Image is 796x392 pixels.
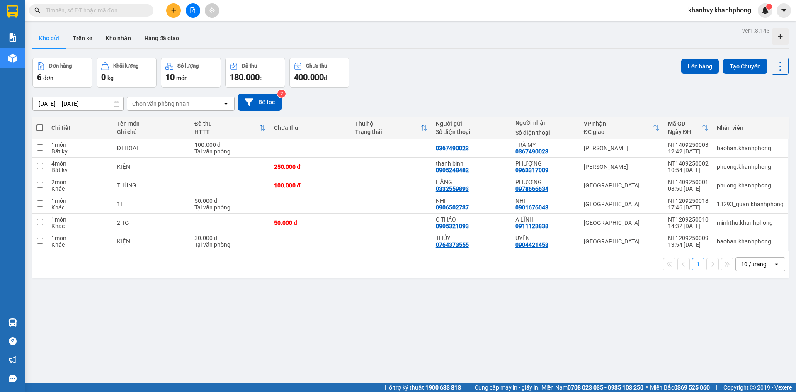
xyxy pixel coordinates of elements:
[51,223,108,229] div: Khác
[436,145,469,151] div: 0367490023
[294,72,324,82] span: 400.000
[436,167,469,173] div: 0905248482
[274,124,347,131] div: Chưa thu
[674,384,710,391] strong: 0369 525 060
[51,124,108,131] div: Chi tiết
[177,63,199,69] div: Số lượng
[515,160,575,167] div: PHƯỢNG
[515,185,548,192] div: 0978666634
[515,241,548,248] div: 0904421458
[190,7,196,13] span: file-add
[515,223,548,229] div: 0911123838
[351,117,432,139] th: Toggle SortBy
[762,7,769,14] img: icon-new-feature
[51,216,108,223] div: 1 món
[8,33,17,42] img: solution-icon
[515,141,575,148] div: TRÀ MY
[668,223,709,229] div: 14:32 [DATE]
[650,383,710,392] span: Miền Bắc
[515,216,575,223] div: A LĨNH
[717,145,784,151] div: baohan.khanhphong
[117,219,186,226] div: 2 TG
[436,120,507,127] div: Người gửi
[664,117,713,139] th: Toggle SortBy
[51,204,108,211] div: Khác
[274,182,347,189] div: 100.000 đ
[425,384,461,391] strong: 1900 633 818
[668,235,709,241] div: NT1209250009
[668,148,709,155] div: 12:42 [DATE]
[584,219,660,226] div: [GEOGRAPHIC_DATA]
[692,258,704,270] button: 1
[584,120,653,127] div: VP nhận
[681,59,719,74] button: Lên hàng
[668,160,709,167] div: NT1409250002
[515,204,548,211] div: 0901676048
[584,182,660,189] div: [GEOGRAPHIC_DATA]
[209,7,215,13] span: aim
[194,235,266,241] div: 30.000 đ
[668,141,709,148] div: NT1409250003
[51,167,108,173] div: Bất kỳ
[230,72,260,82] span: 180.000
[117,182,186,189] div: THÙNG
[668,204,709,211] div: 17:46 [DATE]
[742,26,770,35] div: ver 1.8.143
[355,129,421,135] div: Trạng thái
[8,318,17,327] img: warehouse-icon
[51,235,108,241] div: 1 món
[117,129,186,135] div: Ghi chú
[766,4,772,10] sup: 1
[436,216,507,223] div: C THẢO
[515,148,548,155] div: 0367490023
[717,182,784,189] div: phuong.khanhphong
[101,72,106,82] span: 0
[51,197,108,204] div: 1 món
[723,59,767,74] button: Tạo Chuyến
[194,148,266,155] div: Tại văn phòng
[274,163,347,170] div: 250.000 đ
[194,204,266,211] div: Tại văn phòng
[682,5,758,15] span: khanhvy.khanhphong
[584,163,660,170] div: [PERSON_NAME]
[385,383,461,392] span: Hỗ trợ kỹ thuật:
[238,94,282,111] button: Bộ lọc
[324,75,327,81] span: đ
[107,75,114,81] span: kg
[436,204,469,211] div: 0906502737
[9,356,17,364] span: notification
[584,201,660,207] div: [GEOGRAPHIC_DATA]
[194,120,259,127] div: Đã thu
[515,179,575,185] div: PHƯƠNG
[777,3,791,18] button: caret-down
[580,117,664,139] th: Toggle SortBy
[584,129,653,135] div: ĐC giao
[289,58,349,88] button: Chưa thu400.000đ
[49,63,72,69] div: Đơn hàng
[51,160,108,167] div: 4 món
[741,260,767,268] div: 10 / trang
[717,219,784,226] div: minhthu.khanhphong
[584,238,660,245] div: [GEOGRAPHIC_DATA]
[51,148,108,155] div: Bất kỳ
[717,124,784,131] div: Nhân viên
[668,167,709,173] div: 10:54 [DATE]
[9,375,17,382] span: message
[277,90,286,98] sup: 2
[51,179,108,185] div: 2 món
[436,179,507,185] div: HẰNG
[51,185,108,192] div: Khác
[515,129,575,136] div: Số điện thoại
[436,241,469,248] div: 0764373555
[436,129,507,135] div: Số điện thoại
[194,129,259,135] div: HTTT
[132,100,189,108] div: Chọn văn phòng nhận
[117,145,186,151] div: ĐTHOAI
[97,58,157,88] button: Khối lượng0kg
[306,63,327,69] div: Chưa thu
[8,54,17,63] img: warehouse-icon
[51,141,108,148] div: 1 món
[171,7,177,13] span: plus
[668,185,709,192] div: 08:50 [DATE]
[176,75,188,81] span: món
